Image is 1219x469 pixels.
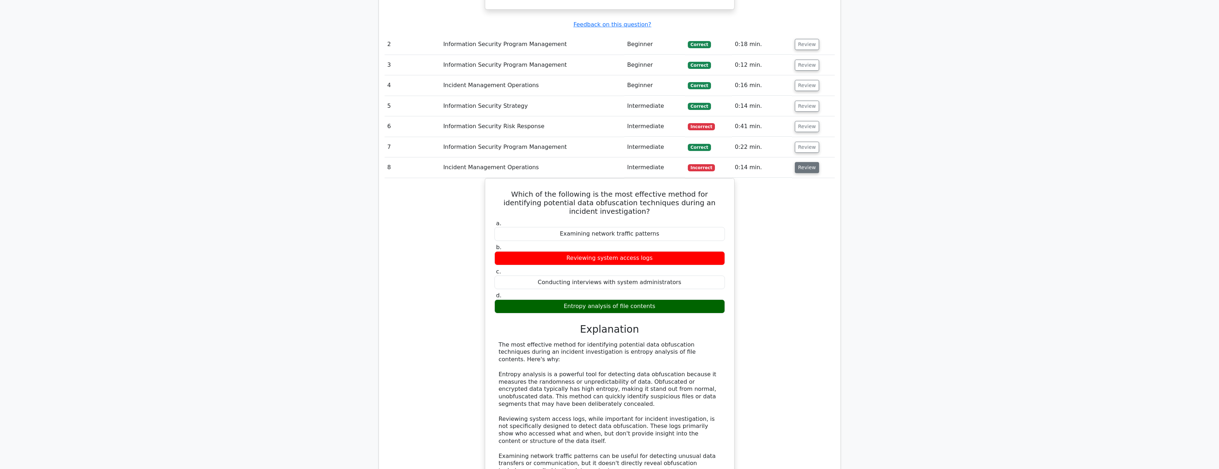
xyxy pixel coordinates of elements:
[440,157,624,178] td: Incident Management Operations
[496,220,502,227] span: a.
[732,55,792,75] td: 0:12 min.
[494,227,725,241] div: Examining network traffic patterns
[440,55,624,75] td: Information Security Program Management
[624,75,685,96] td: Beginner
[385,75,441,96] td: 4
[688,62,711,69] span: Correct
[732,34,792,55] td: 0:18 min.
[688,144,711,151] span: Correct
[795,80,819,91] button: Review
[732,96,792,116] td: 0:14 min.
[440,96,624,116] td: Information Security Strategy
[795,60,819,71] button: Review
[732,75,792,96] td: 0:16 min.
[795,39,819,50] button: Review
[385,34,441,55] td: 2
[624,137,685,157] td: Intermediate
[385,137,441,157] td: 7
[496,244,502,251] span: b.
[795,162,819,173] button: Review
[385,96,441,116] td: 5
[688,123,715,130] span: Incorrect
[494,251,725,265] div: Reviewing system access logs
[795,121,819,132] button: Review
[624,55,685,75] td: Beginner
[385,55,441,75] td: 3
[688,41,711,48] span: Correct
[795,142,819,153] button: Review
[688,164,715,171] span: Incorrect
[494,190,726,216] h5: Which of the following is the most effective method for identifying potential data obfuscation te...
[440,137,624,157] td: Information Security Program Management
[385,157,441,178] td: 8
[494,276,725,289] div: Conducting interviews with system administrators
[496,268,501,275] span: c.
[688,103,711,110] span: Correct
[440,116,624,137] td: Information Security Risk Response
[499,323,721,336] h3: Explanation
[795,101,819,112] button: Review
[624,157,685,178] td: Intermediate
[496,292,502,299] span: d.
[624,96,685,116] td: Intermediate
[732,157,792,178] td: 0:14 min.
[624,116,685,137] td: Intermediate
[494,299,725,313] div: Entropy analysis of file contents
[440,34,624,55] td: Information Security Program Management
[732,116,792,137] td: 0:41 min.
[440,75,624,96] td: Incident Management Operations
[573,21,651,28] a: Feedback on this question?
[732,137,792,157] td: 0:22 min.
[385,116,441,137] td: 6
[688,82,711,89] span: Correct
[624,34,685,55] td: Beginner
